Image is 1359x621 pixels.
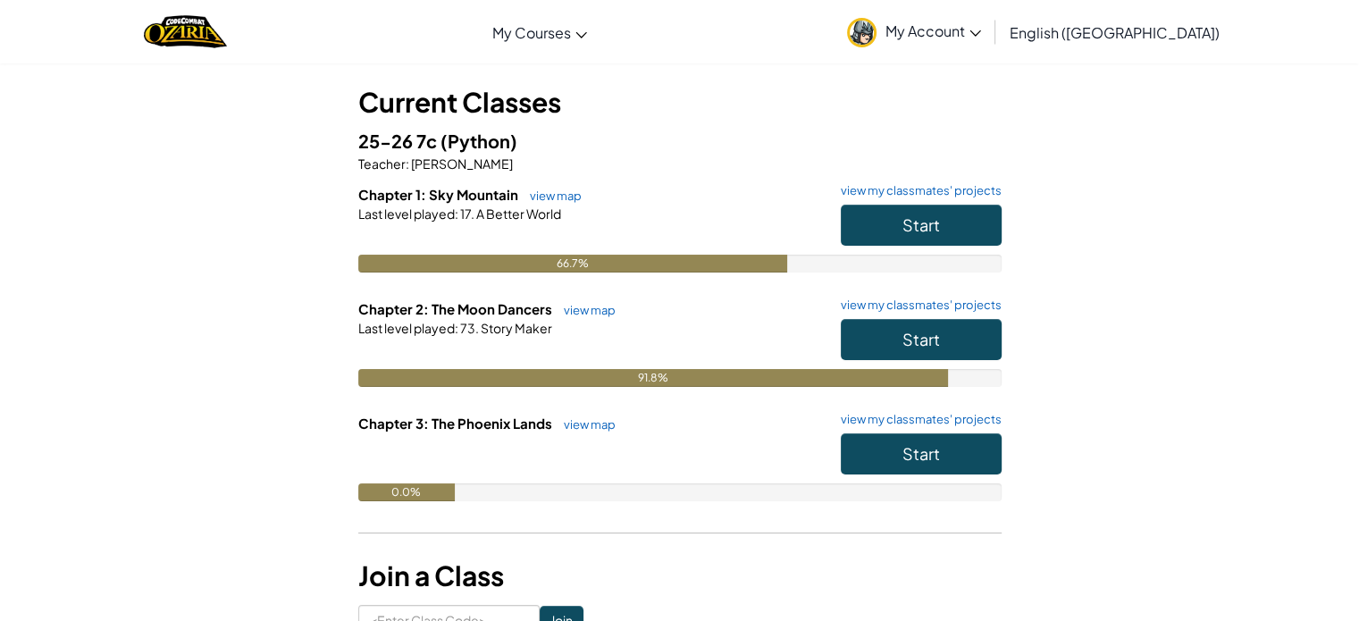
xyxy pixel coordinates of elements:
a: My Courses [483,8,596,56]
span: Teacher [358,155,406,172]
button: Start [841,433,1002,474]
a: view map [555,303,616,317]
span: Story Maker [479,320,552,336]
span: A Better World [474,206,561,222]
span: : [455,320,458,336]
span: 73. [458,320,479,336]
span: English ([GEOGRAPHIC_DATA]) [1010,23,1220,42]
a: view map [521,189,582,203]
span: My Account [885,21,981,40]
div: 91.8% [358,369,949,387]
a: My Account [838,4,990,60]
a: view my classmates' projects [832,414,1002,425]
a: view my classmates' projects [832,185,1002,197]
span: Chapter 1: Sky Mountain [358,186,521,203]
div: 0.0% [358,483,455,501]
span: 17. [458,206,474,222]
h3: Join a Class [358,556,1002,596]
span: 25-26 7c [358,130,440,152]
span: (Python) [440,130,517,152]
img: Home [144,13,227,50]
div: 66.7% [358,255,787,273]
span: : [455,206,458,222]
span: [PERSON_NAME] [409,155,513,172]
a: Ozaria by CodeCombat logo [144,13,227,50]
span: Start [902,443,940,464]
a: English ([GEOGRAPHIC_DATA]) [1001,8,1229,56]
button: Start [841,205,1002,246]
h3: Current Classes [358,82,1002,122]
span: Start [902,329,940,349]
img: avatar [847,18,877,47]
span: : [406,155,409,172]
a: view map [555,417,616,432]
span: My Courses [492,23,571,42]
button: Start [841,319,1002,360]
span: Chapter 2: The Moon Dancers [358,300,555,317]
span: Chapter 3: The Phoenix Lands [358,415,555,432]
span: Last level played [358,320,455,336]
span: Start [902,214,940,235]
a: view my classmates' projects [832,299,1002,311]
span: Last level played [358,206,455,222]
